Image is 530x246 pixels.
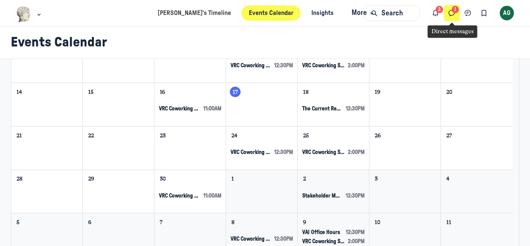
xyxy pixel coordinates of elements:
td: September 29, 2025 [83,170,154,213]
a: September 29, 2025 [87,173,96,184]
img: Museums as Progress logo [16,6,31,22]
span: VRC Coworking Session [159,105,200,112]
button: Event Details [227,62,296,69]
a: September 23, 2025 [158,130,167,141]
button: Bookmarks [476,5,492,21]
a: October 9, 2025 [301,217,308,227]
span: More [352,7,376,19]
a: October 5, 2025 [15,217,21,227]
a: September 22, 2025 [87,130,96,141]
button: Event Details [299,192,368,200]
button: Event Details [299,238,368,245]
td: September 20, 2025 [441,83,513,127]
a: September 21, 2025 [15,130,24,141]
td: October 3, 2025 [369,170,441,213]
a: September 16, 2025 [158,87,166,97]
td: September 15, 2025 [83,83,154,127]
td: September 19, 2025 [369,83,441,127]
span: 2:00pm [348,149,365,156]
td: September 7, 2025 [11,39,83,83]
span: The Current Reality: Reframing Museum Value [VAI Session 1] [302,105,342,112]
td: September 13, 2025 [441,39,513,83]
button: Event Details [155,105,225,112]
a: October 8, 2025 [230,217,236,227]
a: October 11, 2025 [445,217,453,227]
span: VRC Coworking Session [231,62,270,69]
a: September 30, 2025 [158,173,167,184]
span: VRC Coworking Session [302,238,344,245]
a: September 25, 2025 [301,130,311,141]
div: AG [500,6,514,20]
span: 2:00pm [348,238,365,245]
span: VRC Coworking Session [159,192,200,200]
td: September 8, 2025 [83,39,154,83]
span: 12:30pm [346,192,365,200]
button: Event Details [227,236,296,243]
span: 11:00am [203,105,222,112]
span: 12:30pm [274,62,293,69]
button: Event Details [227,149,296,156]
button: Event Details [299,105,368,112]
span: VRC Coworking Session [231,149,270,156]
a: September 20, 2025 [445,87,454,97]
a: October 10, 2025 [373,217,382,227]
td: September 27, 2025 [441,126,513,170]
td: September 25, 2025 [298,126,369,170]
button: Event Details [299,229,368,236]
a: September 14, 2025 [15,87,24,97]
span: VAI Office Hours [302,229,340,236]
a: September 24, 2025 [230,130,239,141]
span: 12:30pm [274,149,293,156]
a: October 4, 2025 [445,173,451,184]
td: September 28, 2025 [11,170,83,213]
a: September 27, 2025 [445,130,453,141]
button: Event Details [299,62,368,69]
span: Stakeholder Mapping: Prioritizing Diverse Motivations [VAI Session 2] [302,192,342,200]
span: VRC Coworking Session [302,149,344,156]
td: September 12, 2025 [369,39,441,83]
td: September 22, 2025 [83,126,154,170]
td: October 1, 2025 [226,170,298,213]
a: September 19, 2025 [373,87,382,97]
button: Museums as Progress logo [16,5,43,23]
button: User menu options [500,6,514,20]
a: September 28, 2025 [15,173,24,184]
a: October 1, 2025 [230,173,236,184]
h1: Events Calendar [11,34,512,51]
span: 12:30pm [274,236,293,243]
a: September 26, 2025 [373,130,382,141]
td: September 23, 2025 [154,126,226,170]
td: September 26, 2025 [369,126,441,170]
td: September 16, 2025 [154,83,226,127]
a: October 2, 2025 [301,173,308,184]
td: September 18, 2025 [298,83,369,127]
button: Direct messages [444,5,460,21]
td: October 2, 2025 [298,170,369,213]
span: 12:30pm [346,229,365,236]
a: October 3, 2025 [373,173,379,184]
button: More [344,5,380,21]
td: September 21, 2025 [11,126,83,170]
td: September 11, 2025 [298,39,369,83]
td: September 17, 2025 [226,83,298,127]
button: Notifications [428,5,444,21]
a: October 6, 2025 [87,217,93,227]
a: September 18, 2025 [301,87,310,97]
span: VRC Coworking Session [302,62,344,69]
td: September 30, 2025 [154,170,226,213]
a: September 15, 2025 [87,87,95,97]
a: [PERSON_NAME]’s Timeline [150,5,238,21]
button: Search [363,5,420,21]
button: Event Details [155,192,225,200]
a: Insights [304,5,341,21]
button: Chat threads [460,5,476,21]
td: September 9, 2025 [154,39,226,83]
td: September 14, 2025 [11,83,83,127]
td: October 4, 2025 [441,170,513,213]
span: 12:30pm [346,105,365,112]
span: 2:00pm [348,62,365,69]
button: Event Details [299,149,368,156]
span: VRC Coworking Session [231,236,270,243]
td: September 24, 2025 [226,126,298,170]
a: September 17, 2025 [230,87,241,97]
